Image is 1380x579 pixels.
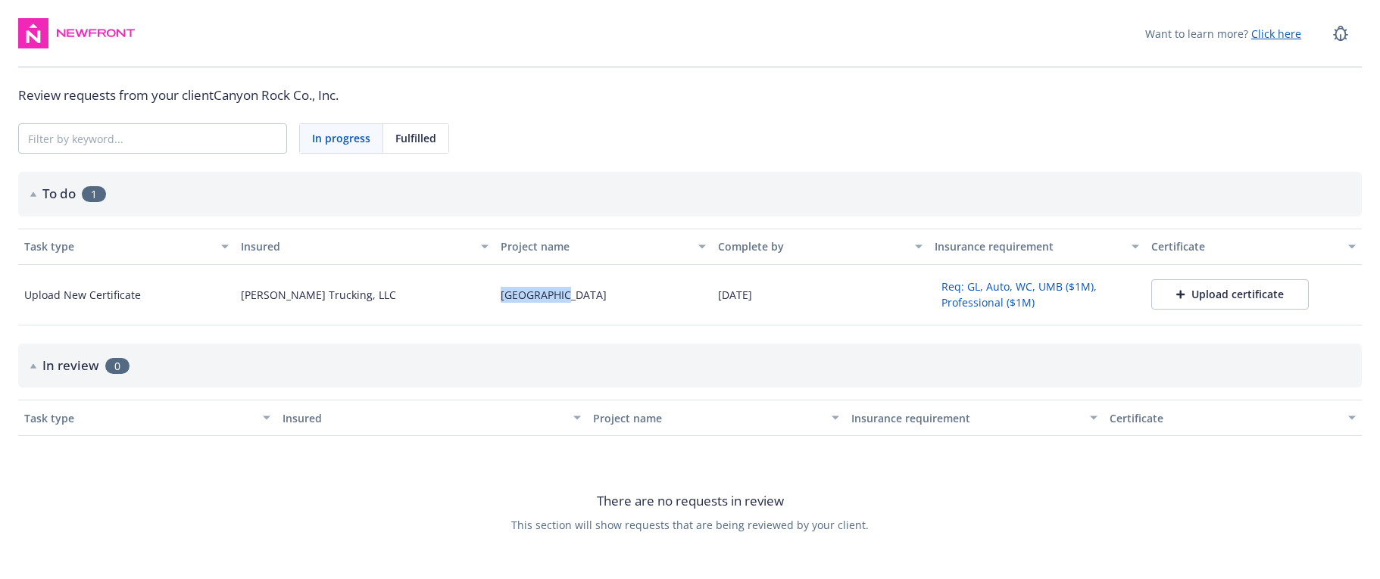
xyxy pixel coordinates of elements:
input: Filter by keyword... [19,124,286,153]
span: 1 [82,186,106,202]
button: Req: GL, Auto, WC, UMB ($1M), Professional ($1M) [935,275,1139,314]
span: There are no requests in review [597,491,784,511]
span: In progress [312,130,370,146]
img: navigator-logo.svg [18,18,48,48]
div: Insurance requirement [851,410,1081,426]
button: Upload certificate [1151,279,1309,310]
div: Task type [24,410,254,426]
span: Want to learn more? [1145,26,1301,42]
button: Insurance requirement [929,229,1145,265]
div: [PERSON_NAME] Trucking, LLC [241,287,396,303]
button: Certificate [1104,400,1362,436]
div: Review requests from your client Canyon Rock Co., Inc. [18,86,1362,105]
span: This section will show requests that are being reviewed by your client. [511,517,869,533]
button: Certificate [1145,229,1362,265]
div: Certificate [1110,410,1339,426]
a: Click here [1251,26,1301,41]
div: Insured [283,410,564,426]
button: Insured [235,229,495,265]
button: Insurance requirement [845,400,1104,436]
button: Task type [18,400,276,436]
h2: To do [42,184,76,204]
div: Insured [241,238,472,254]
div: Project name [593,410,823,426]
button: Complete by [712,229,929,265]
img: Newfront Logo [55,26,137,41]
div: Upload New Certificate [24,287,141,303]
div: [GEOGRAPHIC_DATA] [501,287,607,303]
div: Certificate [1151,238,1339,254]
button: Insured [276,400,586,436]
div: Project name [501,238,688,254]
h2: In review [42,356,99,375]
div: Insurance requirement [935,238,1122,254]
div: [DATE] [718,287,752,303]
div: Complete by [718,238,906,254]
span: Fulfilled [395,130,436,146]
div: Task type [24,238,212,254]
a: Report a Bug [1325,18,1356,48]
span: 0 [105,358,130,374]
button: Project name [587,400,845,436]
button: Project name [495,229,711,265]
div: Upload certificate [1176,287,1284,302]
button: Task type [18,229,235,265]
